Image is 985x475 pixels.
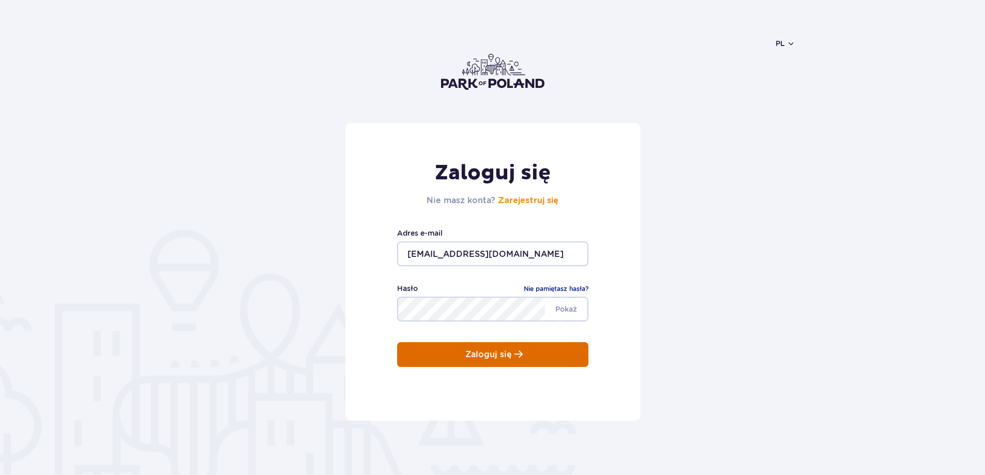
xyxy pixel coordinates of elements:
span: Pokaż [545,298,587,320]
button: pl [776,38,795,49]
a: Zarejestruj się [498,196,558,205]
button: Zaloguj się [397,342,588,367]
a: Nie pamiętasz hasła? [524,284,588,294]
input: Wpisz swój adres e-mail [397,241,588,266]
label: Adres e-mail [397,227,588,239]
h1: Zaloguj się [427,160,558,186]
p: Zaloguj się [465,350,512,359]
h2: Nie masz konta? [427,194,558,207]
label: Hasło [397,283,418,294]
img: Park of Poland logo [441,54,544,90]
